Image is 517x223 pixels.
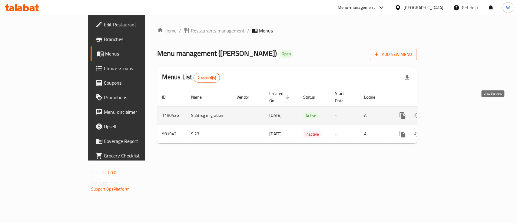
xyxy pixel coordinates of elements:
span: Branches [104,35,170,43]
div: Menu-management [338,4,375,11]
td: All [359,125,390,143]
a: Coverage Report [91,134,174,148]
button: more [395,127,410,141]
td: All [359,106,390,125]
div: Total records count [194,73,220,83]
span: Active [303,112,319,119]
button: more [395,108,410,123]
span: Coverage Report [104,137,170,145]
a: Promotions [91,90,174,105]
button: Change Status [410,127,424,141]
a: Edit Restaurant [91,17,174,32]
span: Created On [269,90,291,104]
span: Status [303,93,323,101]
span: ID [162,93,174,101]
span: Open [279,51,293,56]
a: Upsell [91,119,174,134]
span: [DATE] [269,111,282,119]
a: Restaurants management [184,27,245,34]
td: - [330,125,359,143]
span: Vendor [237,93,257,101]
span: Menus [259,27,273,34]
span: Locale [364,93,383,101]
button: Add New Menu [370,49,417,60]
a: Menus [91,46,174,61]
span: Coupons [104,79,170,86]
span: 2 record(s) [194,75,220,81]
a: Grocery Checklist [91,148,174,163]
span: Restaurants management [191,27,245,34]
span: Name [191,93,210,101]
div: [GEOGRAPHIC_DATA] [403,4,443,11]
span: Get support on: [91,179,119,187]
button: Change Status [410,108,424,123]
div: Export file [400,70,414,85]
span: Menu disclaimer [104,108,170,116]
span: Menus [105,50,170,57]
span: Menu management ( [PERSON_NAME] ) [157,46,277,60]
nav: breadcrumb [157,27,417,34]
a: Branches [91,32,174,46]
span: Choice Groups [104,65,170,72]
span: Edit Restaurant [104,21,170,28]
div: Open [279,50,293,58]
a: Support.OpsPlatform [91,185,130,193]
li: / [179,27,181,34]
td: - [330,106,359,125]
span: Grocery Checklist [104,152,170,159]
li: / [247,27,249,34]
span: [DATE] [269,130,282,138]
table: enhanced table [157,88,458,144]
span: Start Date [335,90,352,104]
th: Actions [390,88,458,106]
span: W [506,4,510,11]
a: Menu disclaimer [91,105,174,119]
td: 9.23 [186,125,232,143]
span: Inactive [303,131,321,138]
a: Choice Groups [91,61,174,76]
span: Add New Menu [375,51,412,58]
span: Promotions [104,94,170,101]
span: Version: [91,169,106,177]
a: Coupons [91,76,174,90]
td: 9.23-cg migration [186,106,232,125]
span: Upsell [104,123,170,130]
h2: Menus List [162,73,220,83]
span: 1.0.0 [107,169,116,177]
div: Inactive [303,130,321,138]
